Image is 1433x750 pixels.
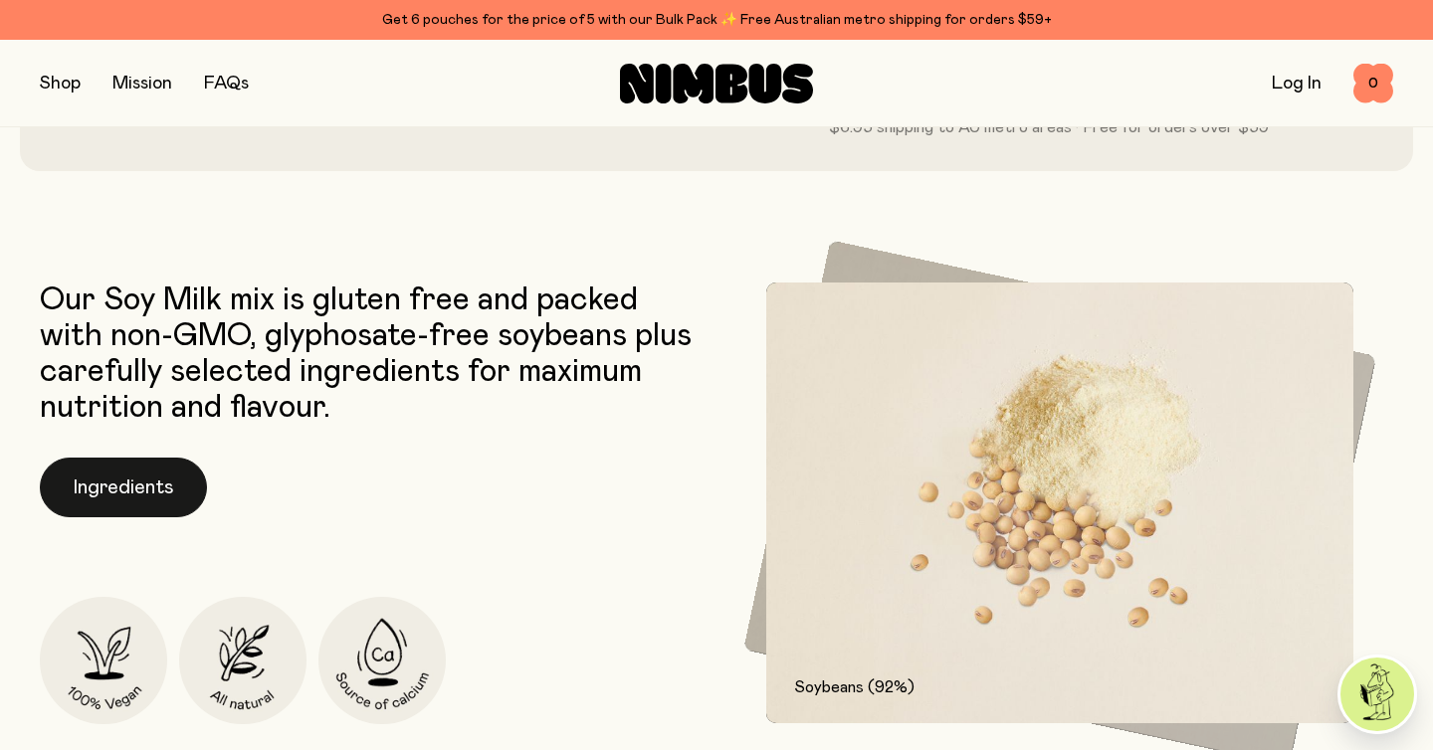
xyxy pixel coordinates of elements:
div: Get 6 pouches for the price of 5 with our Bulk Pack ✨ Free Australian metro shipping for orders $59+ [40,8,1393,32]
p: Soybeans (92%) [794,675,1326,699]
button: 0 [1353,64,1393,103]
a: Log In [1272,75,1322,93]
p: Our Soy Milk mix is gluten free and packed with non-GMO, glyphosate-free soybeans plus carefully ... [40,282,707,426]
img: 92% Soybeans and soybean powder [766,282,1353,723]
a: Mission [112,75,172,93]
a: FAQs [204,75,249,93]
img: agent [1340,657,1414,731]
button: Ingredients [40,458,207,517]
p: $6.95 shipping to AU metro areas · Free for orders over $59 [796,115,1302,139]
